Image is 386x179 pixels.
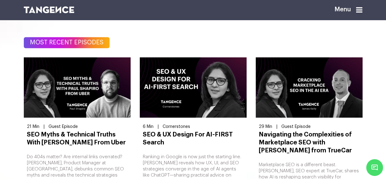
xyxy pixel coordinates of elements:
[259,124,272,129] span: 29 Min
[143,130,244,146] h3: SEO & UX Design For AI-FIRST Search
[24,57,131,117] img: SEO-MYTHS-TECHNICAL-TRUTHS-WITH-PAUL-SHAPIRO-FROM-UBER.jpg
[366,159,383,176] span: Chat Widget
[24,6,74,13] img: logo SVG
[143,124,153,129] span: 6 Min
[27,130,128,146] a: SEO Myths & Technical Truths With [PERSON_NAME] From Uber
[27,124,39,129] span: 21 Min
[259,130,359,154] a: Navigating the Complexities of Marketplace SEO with [PERSON_NAME] from TrueCar
[24,37,110,48] span: MOST RECENT EPISODES
[49,124,78,129] span: Guest Episode
[140,57,247,117] img: SEO-UX-DESIGN-FOR-AI-FIRST-SEARCH.jpg
[157,124,159,129] span: |
[276,124,277,129] span: |
[256,57,363,117] img: CRACKING-MARKETPLACE-SEO-IN-THE-AI-ERA-1.jpg
[43,124,45,129] span: |
[281,124,311,129] span: Guest Episode
[163,124,190,129] span: Cornerstones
